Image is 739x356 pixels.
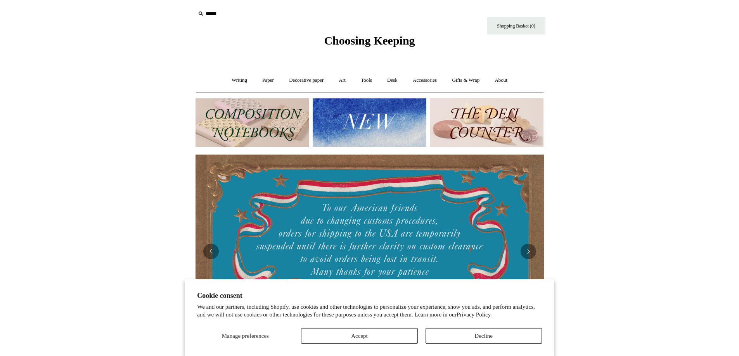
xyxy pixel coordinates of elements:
img: The Deli Counter [430,98,543,147]
button: Next [521,244,536,259]
button: Previous [203,244,219,259]
p: We and our partners, including Shopify, use cookies and other technologies to personalize your ex... [197,303,542,318]
button: Accept [301,328,417,344]
a: Accessories [406,70,444,91]
span: Choosing Keeping [324,34,415,47]
img: 202302 Composition ledgers.jpg__PID:69722ee6-fa44-49dd-a067-31375e5d54ec [196,98,309,147]
a: Desk [380,70,405,91]
img: New.jpg__PID:f73bdf93-380a-4a35-bcfe-7823039498e1 [313,98,426,147]
button: Decline [426,328,542,344]
button: Manage preferences [197,328,293,344]
img: USA PSA .jpg__PID:33428022-6587-48b7-8b57-d7eefc91f15a [196,155,544,348]
span: Manage preferences [222,333,269,339]
a: Gifts & Wrap [445,70,486,91]
a: Writing [225,70,254,91]
a: About [488,70,514,91]
a: Choosing Keeping [324,40,415,46]
a: Art [332,70,353,91]
a: Paper [255,70,281,91]
a: Shopping Basket (0) [487,17,545,34]
a: Decorative paper [282,70,331,91]
h2: Cookie consent [197,292,542,300]
a: Tools [354,70,379,91]
a: Privacy Policy [457,311,491,318]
